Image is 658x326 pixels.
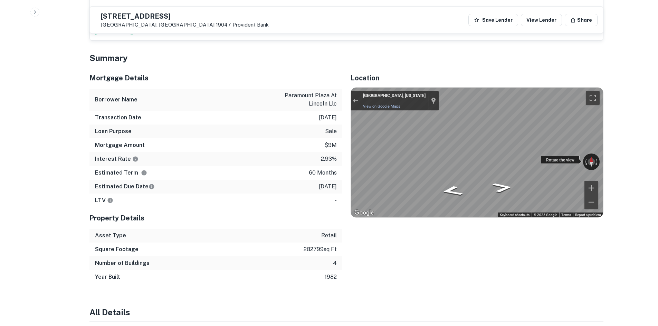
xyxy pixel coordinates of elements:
[95,155,139,163] h6: Interest Rate
[575,213,601,217] a: Report a problem
[333,259,337,267] p: 4
[561,213,571,217] a: Terms (opens in new tab)
[353,208,375,217] a: Open this area in Google Maps (opens a new window)
[95,127,132,136] h6: Loan Purpose
[584,195,598,209] button: Zoom out
[325,127,337,136] p: sale
[584,181,598,195] button: Zoom in
[565,14,598,26] button: Share
[351,73,603,83] h5: Location
[321,231,337,240] p: retail
[95,113,141,122] h6: Transaction Date
[275,91,337,108] p: paramount plaza at lincoln llc
[500,213,530,217] button: Keyboard shortcuts
[95,169,147,177] h6: Estimated Term
[141,170,147,176] svg: Term is based on a standard schedule for this type of loan.
[309,169,337,177] p: 60 months
[95,231,126,240] h6: Asset Type
[335,196,337,205] p: -
[595,154,600,170] button: Rotate clockwise
[431,184,472,199] path: Go West
[351,96,360,106] button: Exit the Street View
[484,180,521,195] path: Go East
[95,259,150,267] h6: Number of Buildings
[101,13,269,20] h5: [STREET_ADDRESS]
[232,22,269,28] a: Provident Bank
[541,156,580,164] div: Rotate the view
[89,213,342,223] h5: Property Details
[89,306,603,318] h4: All Details
[95,245,139,254] h6: Square Footage
[351,88,603,217] div: Street View
[623,271,658,304] iframe: Chat Widget
[95,273,120,281] h6: Year Built
[95,196,113,205] h6: LTV
[431,97,436,105] a: Show location on map
[583,154,588,170] button: Rotate counterclockwise
[468,14,518,26] button: Save Lender
[304,245,337,254] p: 282799 sq ft
[321,155,337,163] p: 2.93%
[89,73,342,83] h5: Mortgage Details
[534,213,557,217] span: © 2025 Google
[242,3,302,22] td: [DATE]
[319,182,337,191] p: [DATE]
[325,141,337,149] p: $9m
[95,141,145,149] h6: Mortgage Amount
[586,91,600,105] button: Toggle fullscreen view
[95,96,137,104] h6: Borrower Name
[521,14,562,26] a: View Lender
[588,154,595,170] button: Reset the view
[363,93,426,99] div: [GEOGRAPHIC_DATA], [US_STATE]
[107,197,113,204] svg: LTVs displayed on the website are for informational purposes only and may be reported incorrectly...
[89,52,603,64] h4: Summary
[319,113,337,122] p: [DATE]
[363,104,400,109] a: View on Google Maps
[95,182,155,191] h6: Estimated Due Date
[132,156,139,162] svg: The interest rates displayed on the website are for informational purposes only and may be report...
[353,208,375,217] img: Google
[351,88,603,217] div: Map
[325,273,337,281] p: 1982
[149,184,155,190] svg: Estimate is based on a standard schedule for this type of loan.
[101,22,269,28] p: [GEOGRAPHIC_DATA], [GEOGRAPHIC_DATA] 19047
